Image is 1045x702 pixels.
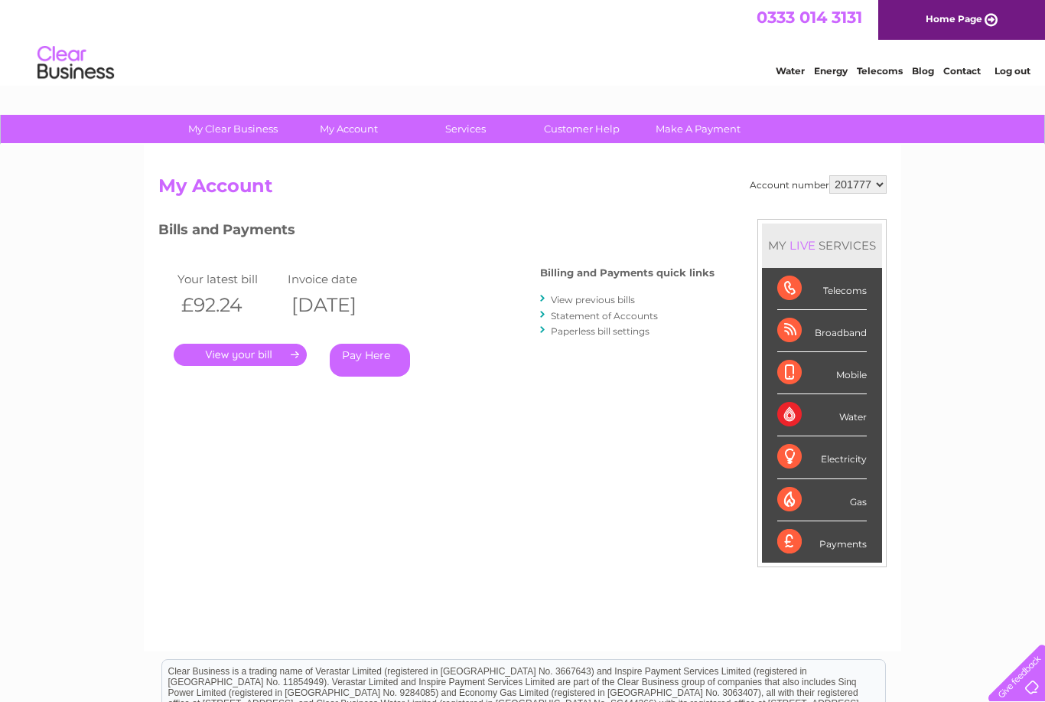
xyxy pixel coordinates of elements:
td: Your latest bill [174,269,284,289]
a: Make A Payment [635,115,761,143]
a: Blog [912,65,934,77]
div: Clear Business is a trading name of Verastar Limited (registered in [GEOGRAPHIC_DATA] No. 3667643... [162,8,885,74]
a: Energy [814,65,848,77]
div: Mobile [777,352,867,394]
a: My Clear Business [170,115,296,143]
a: Pay Here [330,344,410,377]
a: Customer Help [519,115,645,143]
div: Broadband [777,310,867,352]
th: £92.24 [174,289,284,321]
img: logo.png [37,40,115,87]
a: My Account [286,115,412,143]
a: Services [402,115,529,143]
td: Invoice date [284,269,394,289]
div: LIVE [786,238,819,253]
div: Payments [777,521,867,563]
div: Account number [750,175,887,194]
a: 0333 014 3131 [757,8,862,27]
a: Statement of Accounts [551,310,658,322]
a: Contact [943,65,981,77]
h3: Bills and Payments [158,219,715,246]
th: [DATE] [284,289,394,321]
a: Paperless bill settings [551,325,649,337]
a: Telecoms [857,65,903,77]
div: Gas [777,479,867,521]
div: Electricity [777,436,867,478]
a: View previous bills [551,294,635,305]
h2: My Account [158,175,887,204]
div: MY SERVICES [762,224,882,267]
div: Water [777,394,867,436]
a: Water [776,65,805,77]
a: . [174,344,307,366]
h4: Billing and Payments quick links [540,267,715,279]
div: Telecoms [777,268,867,310]
a: Log out [995,65,1030,77]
